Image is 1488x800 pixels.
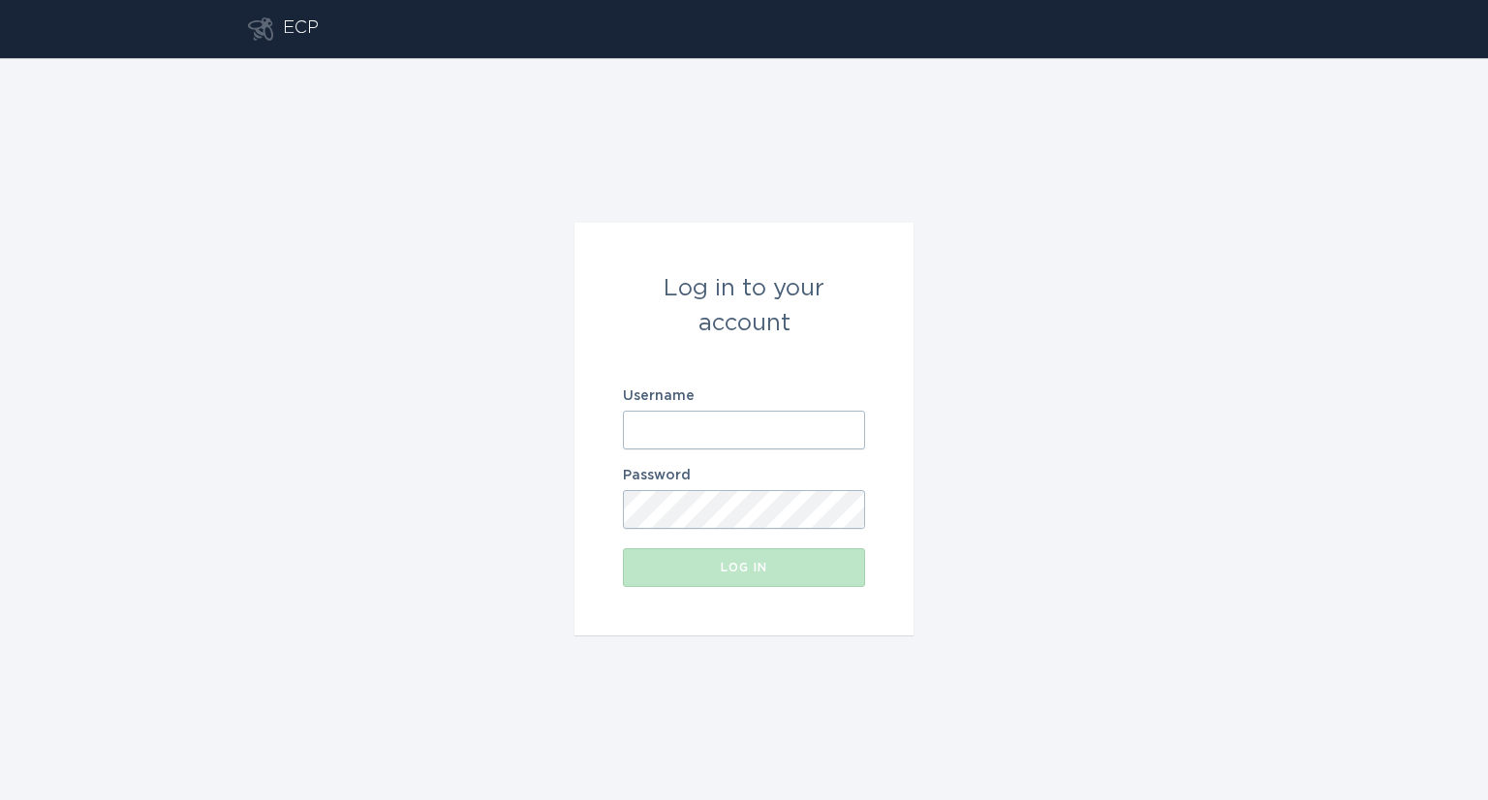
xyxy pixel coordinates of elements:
button: Go to dashboard [248,17,273,41]
label: Username [623,389,865,403]
div: Log in [633,562,855,573]
div: ECP [283,17,319,41]
button: Log in [623,548,865,587]
div: Log in to your account [623,271,865,341]
label: Password [623,469,865,482]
